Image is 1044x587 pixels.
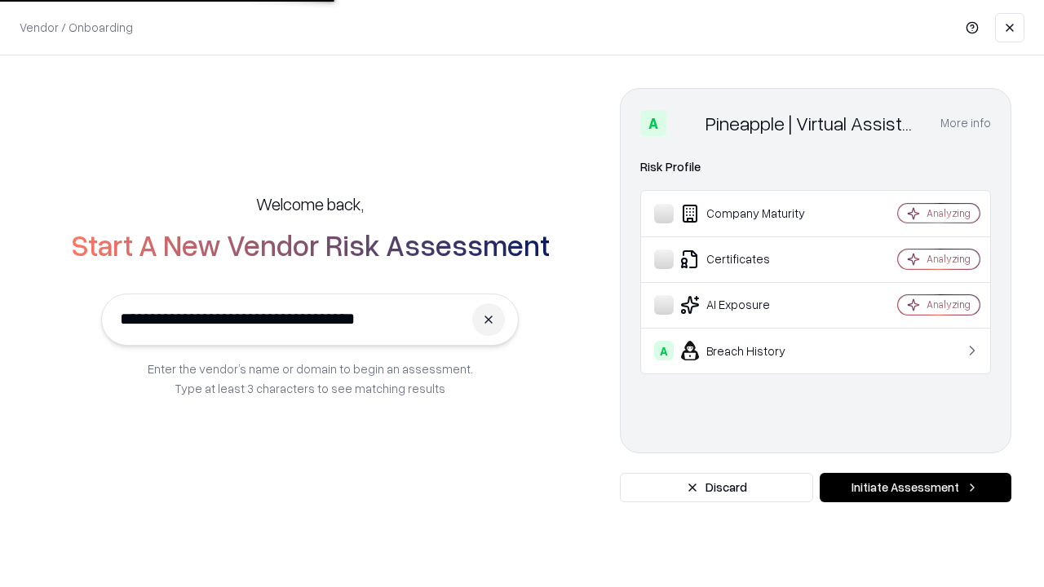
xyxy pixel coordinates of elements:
[640,157,991,177] div: Risk Profile
[640,110,666,136] div: A
[654,249,849,269] div: Certificates
[654,204,849,223] div: Company Maturity
[927,252,971,266] div: Analyzing
[654,341,674,360] div: A
[820,473,1011,502] button: Initiate Assessment
[654,341,849,360] div: Breach History
[654,295,849,315] div: AI Exposure
[71,228,550,261] h2: Start A New Vendor Risk Assessment
[148,359,473,398] p: Enter the vendor’s name or domain to begin an assessment. Type at least 3 characters to see match...
[940,108,991,138] button: More info
[706,110,921,136] div: Pineapple | Virtual Assistant Agency
[927,298,971,311] div: Analyzing
[256,192,364,215] h5: Welcome back,
[673,110,699,136] img: Pineapple | Virtual Assistant Agency
[20,19,133,36] p: Vendor / Onboarding
[620,473,813,502] button: Discard
[927,206,971,220] div: Analyzing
